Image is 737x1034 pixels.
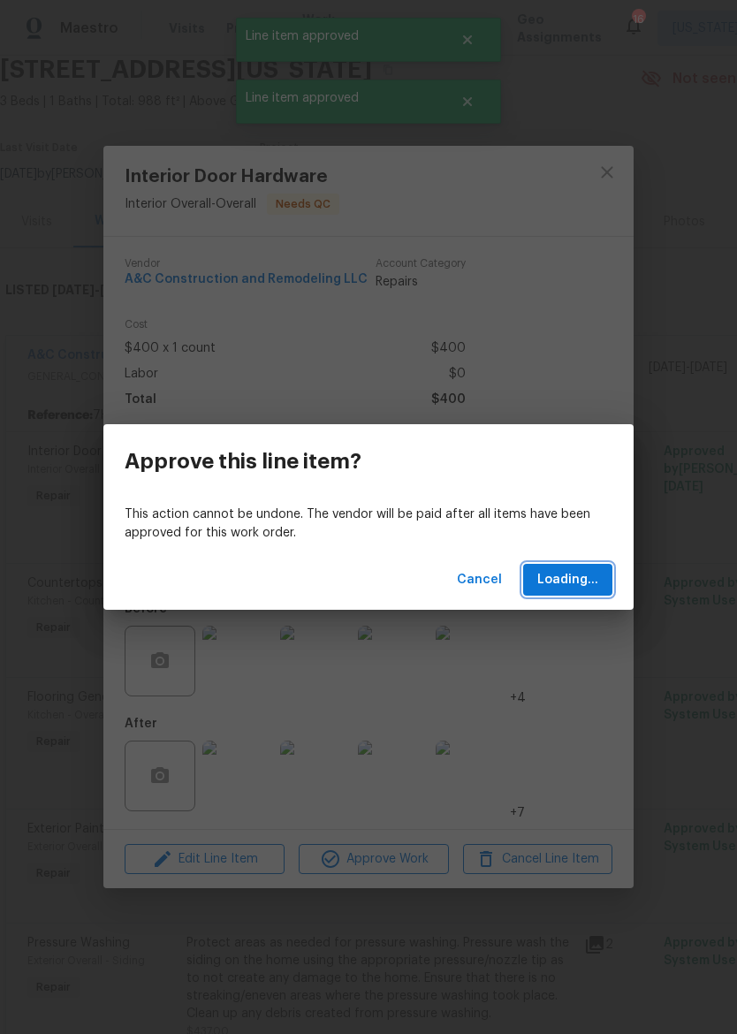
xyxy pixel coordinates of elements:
[125,506,612,543] p: This action cannot be undone. The vendor will be paid after all items have been approved for this...
[125,449,361,474] h3: Approve this line item?
[523,564,612,597] button: Loading...
[457,569,502,591] span: Cancel
[537,569,598,591] span: Loading...
[450,564,509,597] button: Cancel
